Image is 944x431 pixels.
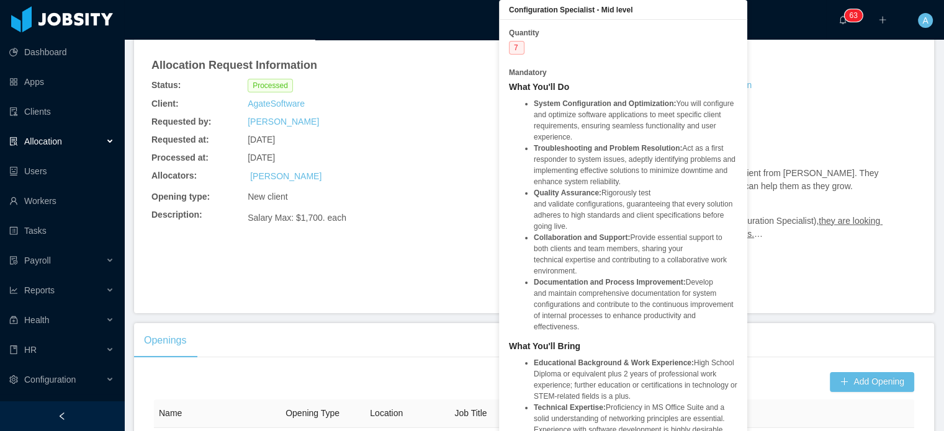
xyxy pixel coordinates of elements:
[509,27,737,38] b: Quantity
[534,277,737,332] li: Develop and maintain comprehensive documentation for system configurations and contribute to the ...
[24,375,76,384] span: Configuration
[849,9,853,22] p: 6
[534,189,601,197] strong: Quality Assurance:
[24,136,62,146] span: Allocation
[830,372,914,392] button: icon: plusAdd Opening
[853,9,858,22] p: 3
[134,323,197,358] div: Openings
[24,345,37,355] span: HR
[534,358,694,367] strong: Educational Background & Work Experience:
[534,233,630,242] strong: Collaboration and Support:
[151,151,209,164] b: Processed at:
[151,57,317,74] article: Allocation Request Information
[633,215,885,241] p: For this particular role (Configuration Specialist),
[633,167,885,193] p: Agate Software is a referral client from [PERSON_NAME]. They are looking for a partner that can h...
[509,6,632,14] b: Configuration Specialist - Mid level
[9,69,114,94] a: icon: appstoreApps
[285,408,339,418] span: Opening Type
[24,285,55,295] span: Reports
[534,278,686,287] strong: Documentation and Process Improvement:
[534,143,737,187] li: Act as a first responder to system issues, adeptly identifying problems and implementing effectiv...
[159,408,182,418] span: Name
[534,99,676,108] strong: System Configuration and Optimization:
[509,341,580,351] strong: What You'll Bring
[248,190,288,203] span: New client
[534,357,737,402] li: High School Diploma or equivalent plus 2 years of professional work experience; further education...
[838,16,847,24] i: icon: bell
[248,211,346,224] p: Salary Max: $1,700. each
[248,151,275,164] span: [DATE]
[534,403,606,412] strong: Technical Expertise:
[151,115,211,128] b: Requested by:
[151,97,179,110] b: Client:
[878,16,887,24] i: icon: plus
[534,187,737,232] li: Rigorously test and validate configurations, guaranteeing that every solution adheres to high sta...
[9,40,114,64] a: icon: pie-chartDashboard
[534,232,737,277] li: Provide essential support to both clients and team members, sharing your technical expertise and ...
[534,144,682,153] strong: Troubleshooting and Problem Resolution:
[509,82,569,92] strong: What You'll Do
[151,190,210,203] b: Opening type:
[24,315,49,325] span: Health
[248,79,293,92] span: Processed
[633,216,883,239] ins: they are looking for a group of 6 to 7 individuals.
[9,218,114,243] a: icon: profileTasks
[370,408,403,418] span: Location
[454,408,487,418] span: Job Title
[534,98,737,143] li: You will configure and optimize software applications to meet specific client requirements, ensur...
[9,316,18,324] i: icon: medicine-box
[9,375,18,384] i: icon: setting
[248,97,305,110] a: AgateSoftware
[151,79,181,92] b: Status:
[9,137,18,146] i: icon: solution
[9,159,114,184] a: icon: robotUsers
[922,13,928,28] span: A
[9,345,18,354] i: icon: book
[9,99,114,124] a: icon: auditClients
[9,256,18,265] i: icon: file-protect
[151,169,197,182] b: Allocators:
[509,67,737,78] b: Mandatory
[9,189,114,213] a: icon: userWorkers
[248,133,275,146] span: [DATE]
[151,133,209,146] b: Requested at:
[509,41,524,55] span: 7
[844,9,862,22] sup: 63
[9,286,18,295] i: icon: line-chart
[250,170,321,183] a: [PERSON_NAME]
[248,115,319,128] a: [PERSON_NAME]
[24,255,51,265] span: Payroll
